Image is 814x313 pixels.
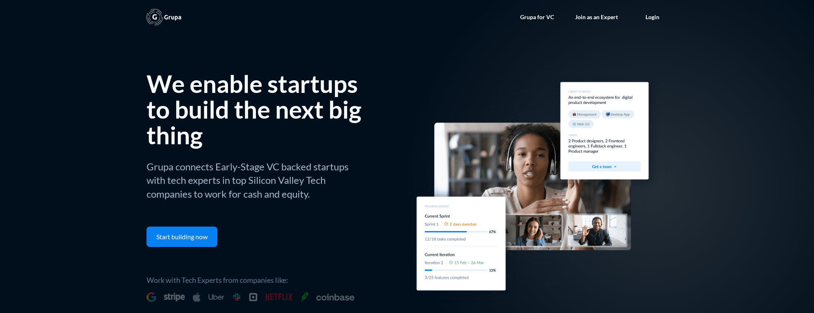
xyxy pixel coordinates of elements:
a: Login [637,5,667,29]
p: Work with Tech Experts from companies like: [147,273,407,285]
a: Start building now [147,227,217,247]
a: Grupa for VC [512,5,562,29]
h1: We enable startups to build the next big thing [147,69,361,150]
a: home [147,9,182,25]
p: Grupa connects Early-Stage VC backed startups with tech experts in top Silicon Valley Tech compan... [147,158,369,201]
a: Join as an Expert [567,5,626,29]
